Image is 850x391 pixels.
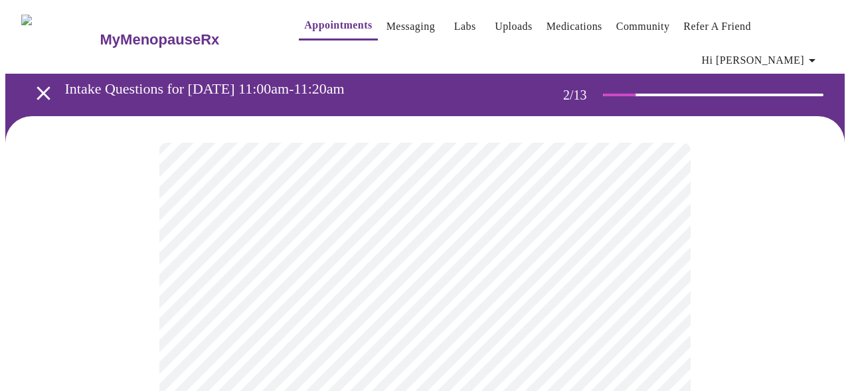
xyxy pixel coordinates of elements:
[24,74,63,113] button: open drawer
[444,13,486,40] button: Labs
[21,15,98,64] img: MyMenopauseRx Logo
[100,31,220,48] h3: MyMenopauseRx
[489,13,538,40] button: Uploads
[65,80,511,98] h3: Intake Questions for [DATE] 11:00am-11:20am
[386,17,435,36] a: Messaging
[98,17,272,63] a: MyMenopauseRx
[304,16,372,35] a: Appointments
[611,13,675,40] button: Community
[697,47,825,74] button: Hi [PERSON_NAME]
[495,17,533,36] a: Uploads
[381,13,440,40] button: Messaging
[683,17,751,36] a: Refer a Friend
[454,17,476,36] a: Labs
[678,13,756,40] button: Refer a Friend
[547,17,602,36] a: Medications
[616,17,670,36] a: Community
[541,13,608,40] button: Medications
[563,88,603,103] h3: 2 / 13
[299,12,377,40] button: Appointments
[702,51,820,70] span: Hi [PERSON_NAME]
